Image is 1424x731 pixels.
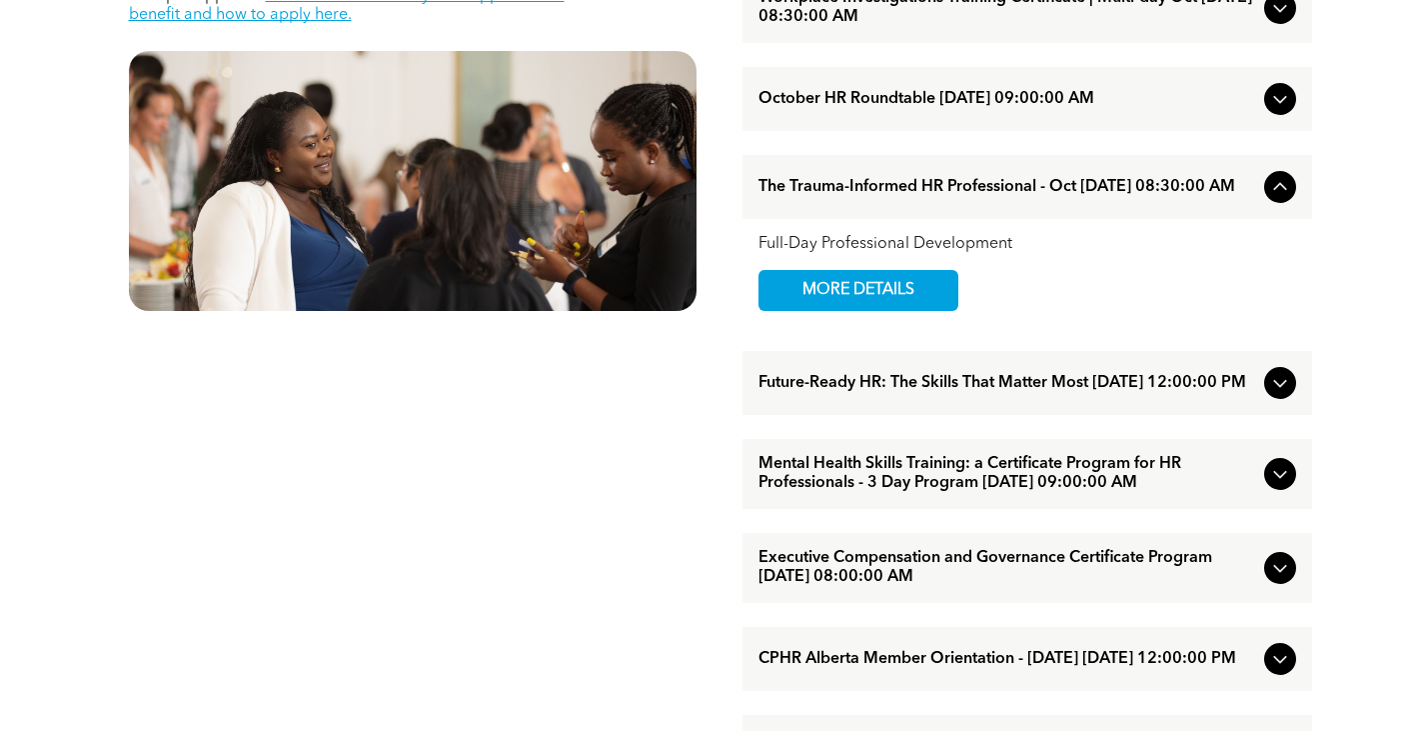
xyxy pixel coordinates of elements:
span: Future-Ready HR: The Skills That Matter Most [DATE] 12:00:00 PM [758,374,1256,393]
span: MORE DETAILS [779,271,937,310]
span: CPHR Alberta Member Orientation - [DATE] [DATE] 12:00:00 PM [758,650,1256,669]
a: MORE DETAILS [758,270,958,311]
span: Mental Health Skills Training: a Certificate Program for HR Professionals - 3 Day Program [DATE] ... [758,455,1256,493]
span: Executive Compensation and Governance Certificate Program [DATE] 08:00:00 AM [758,549,1256,587]
span: The Trauma-Informed HR Professional - Oct [DATE] 08:30:00 AM [758,178,1256,197]
span: October HR Roundtable [DATE] 09:00:00 AM [758,90,1256,109]
div: Full-Day Professional Development [758,235,1296,254]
